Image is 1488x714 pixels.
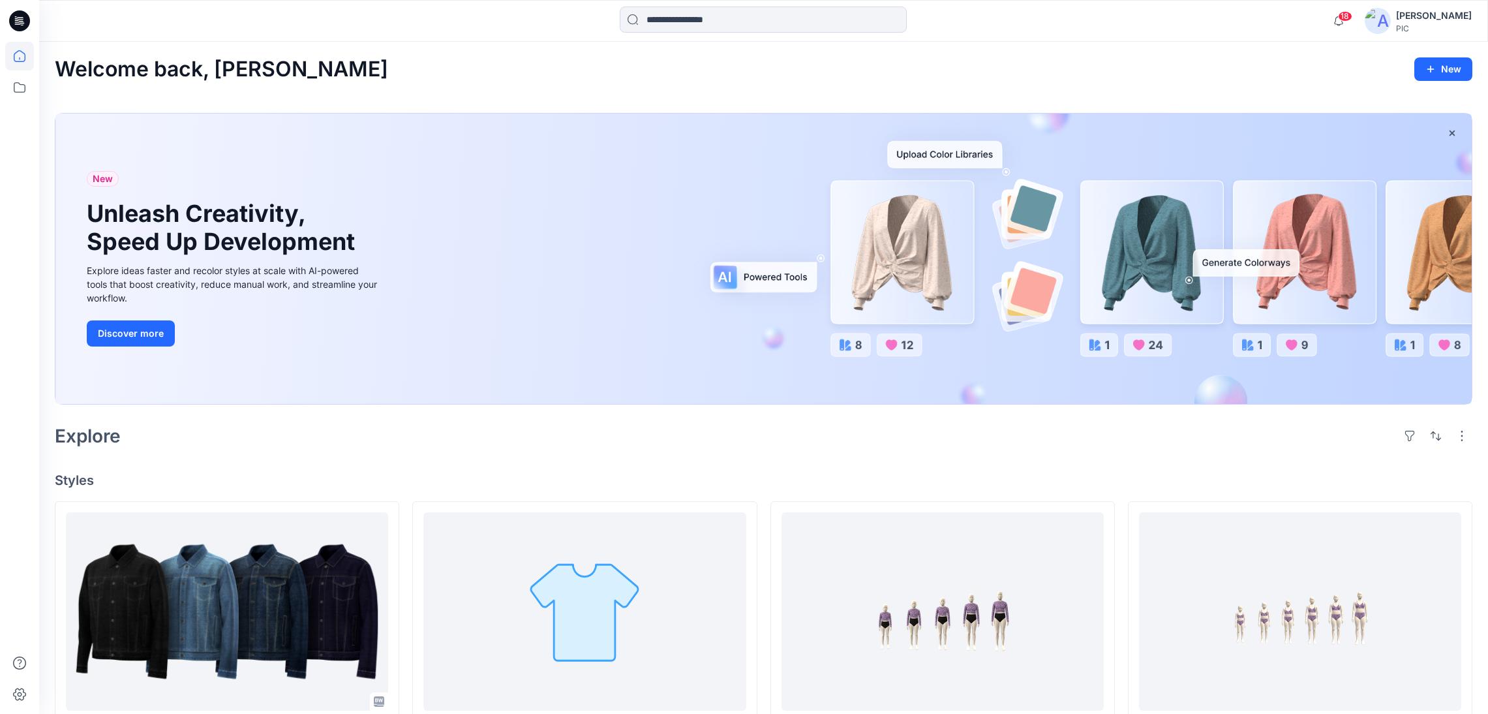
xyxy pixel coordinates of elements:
[87,264,380,305] div: Explore ideas faster and recolor styles at scale with AI-powered tools that boost creativity, red...
[1139,512,1461,710] a: PID54855G_dt
[1414,57,1472,81] button: New
[55,426,121,446] h2: Explore
[55,57,388,82] h2: Welcome back, [PERSON_NAME]
[87,320,380,347] a: Discover more
[782,512,1104,710] a: PID35YXZ9_dt
[1396,8,1472,23] div: [PERSON_NAME]
[55,473,1472,488] h4: Styles
[66,512,388,710] a: GE25256L– Men’s Denim Jacket
[1396,23,1472,33] div: PIC
[87,200,361,256] h1: Unleash Creativity, Speed Up Development
[87,320,175,347] button: Discover more
[93,171,113,187] span: New
[1338,11,1352,22] span: 18
[1365,8,1391,34] img: avatar
[423,512,746,710] a: Test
